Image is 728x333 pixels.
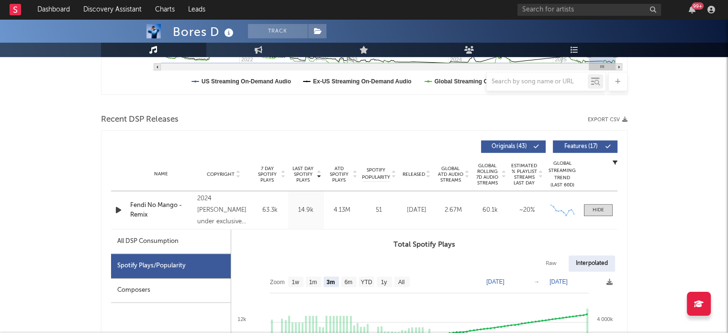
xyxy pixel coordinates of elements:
text: 1w [291,279,299,286]
div: 60.1k [474,206,506,215]
div: Interpolated [569,255,615,272]
text: Zoom [270,279,285,286]
span: Global ATD Audio Streams [437,166,464,183]
div: ~ 20 % [511,206,543,215]
text: 4 000k [596,316,613,322]
div: All DSP Consumption [111,230,231,254]
text: 1m [309,279,317,286]
div: 14.9k [291,206,322,215]
div: 2.67M [437,206,470,215]
div: 99 + [692,2,704,10]
span: Last Day Spotify Plays [291,166,316,183]
text: [DATE] [486,278,504,285]
div: 4.13M [326,206,358,215]
div: Name [130,171,193,178]
div: All DSP Consumption [117,236,179,247]
button: Track [248,24,308,38]
text: 1y [381,279,387,286]
div: 2024 [PERSON_NAME] under exclusive license to ONErpm [197,193,249,228]
text: YTD [360,279,372,286]
span: 7 Day Spotify Plays [255,166,280,183]
button: Export CSV [588,117,627,123]
div: Global Streaming Trend (Last 60D) [548,160,577,189]
input: Search by song name or URL [487,78,588,86]
span: Spotify Popularity [362,167,390,181]
text: 12k [237,316,246,322]
a: Fendi No Mango - Remix [130,201,193,219]
text: All [398,279,404,286]
span: Originals ( 43 ) [487,144,531,149]
div: 51 [362,206,396,215]
text: 6m [344,279,352,286]
div: Bores D [173,24,236,40]
div: [DATE] [401,206,433,215]
text: [DATE] [549,278,568,285]
text: → [534,278,539,285]
button: 99+ [689,6,695,13]
span: Released [403,172,425,177]
span: Recent DSP Releases [101,114,179,126]
div: Spotify Plays/Popularity [111,254,231,278]
text: 3m [326,279,335,286]
button: Features(17) [553,140,617,153]
div: Raw [538,255,564,272]
div: Composers [111,278,231,303]
h3: Total Spotify Plays [231,239,617,251]
span: Copyright [207,172,235,177]
span: ATD Spotify Plays [326,166,352,183]
span: Global Rolling 7D Audio Streams [474,163,501,186]
div: 63.3k [255,206,286,215]
span: Estimated % Playlist Streams Last Day [511,163,538,186]
span: Features ( 17 ) [559,144,603,149]
input: Search for artists [517,4,661,16]
button: Originals(43) [481,140,546,153]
